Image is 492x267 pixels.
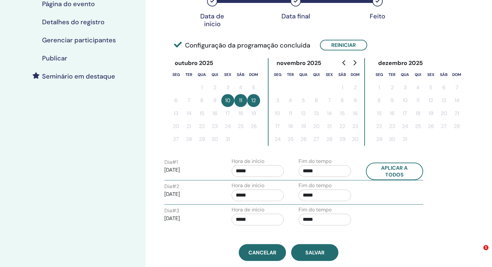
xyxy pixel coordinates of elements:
button: 15 [373,107,386,120]
button: 11 [284,107,297,120]
button: 10 [221,94,234,107]
button: 25 [234,120,247,133]
button: 25 [284,133,297,146]
button: 29 [195,133,208,146]
button: 26 [424,120,437,133]
label: Dia # 3 [164,207,179,215]
button: 18 [284,120,297,133]
button: 27 [169,133,182,146]
button: 22 [336,120,349,133]
button: 2 [208,81,221,94]
button: 16 [349,107,362,120]
button: 4 [284,94,297,107]
button: 24 [221,120,234,133]
button: 1 [373,81,386,94]
button: 1 [336,81,349,94]
th: segunda-feira [271,68,284,81]
button: 5 [424,81,437,94]
h4: Detalhes do registro [42,18,104,26]
button: 11 [234,94,247,107]
button: Aplicar a todos [366,163,423,180]
span: Salvar [305,249,324,256]
th: sexta-feira [221,68,234,81]
label: Fim do tempo [299,206,332,214]
button: 7 [182,94,195,107]
div: novembro 2025 [271,58,326,68]
button: Salvar [291,244,338,261]
label: Hora de início [232,157,264,165]
button: 23 [386,120,399,133]
th: domingo [349,68,362,81]
button: 12 [247,94,260,107]
button: 4 [234,81,247,94]
button: 11 [411,94,424,107]
button: 7 [450,81,463,94]
button: 7 [323,94,336,107]
button: 5 [247,81,260,94]
button: 23 [349,120,362,133]
button: Go to next month [349,56,360,69]
button: 30 [349,133,362,146]
span: Configuração da programação concluída [174,40,310,50]
th: quinta-feira [310,68,323,81]
button: 9 [386,94,399,107]
th: sexta-feira [323,68,336,81]
th: quinta-feira [208,68,221,81]
button: 20 [169,120,182,133]
button: 22 [373,120,386,133]
button: 15 [336,107,349,120]
button: 17 [221,107,234,120]
button: 30 [386,133,399,146]
button: 27 [437,120,450,133]
button: 1 [195,81,208,94]
button: 13 [310,107,323,120]
button: 12 [297,107,310,120]
button: 19 [247,107,260,120]
button: 16 [386,107,399,120]
button: 4 [411,81,424,94]
button: 30 [208,133,221,146]
div: Feito [361,12,394,20]
button: 6 [437,81,450,94]
label: Dia # 1 [164,158,178,166]
button: 17 [399,107,411,120]
button: 20 [310,120,323,133]
label: Fim do tempo [299,182,332,189]
th: segunda-feira [169,68,182,81]
label: Hora de início [232,206,264,214]
label: Hora de início [232,182,264,189]
button: 6 [169,94,182,107]
button: 14 [182,107,195,120]
button: 3 [271,94,284,107]
button: 31 [221,133,234,146]
button: 16 [208,107,221,120]
th: domingo [450,68,463,81]
div: Data final [279,12,312,20]
button: Reiniciar [320,40,367,50]
button: 14 [450,94,463,107]
span: 1 [483,245,488,250]
button: 15 [195,107,208,120]
th: quarta-feira [297,68,310,81]
h4: Publicar [42,54,67,62]
button: 14 [323,107,336,120]
button: Go to previous month [339,56,349,69]
button: 25 [411,120,424,133]
button: 13 [169,107,182,120]
th: terça-feira [386,68,399,81]
button: 2 [349,81,362,94]
th: sexta-feira [424,68,437,81]
div: dezembro 2025 [373,58,428,68]
th: quinta-feira [411,68,424,81]
button: 22 [195,120,208,133]
button: 26 [247,120,260,133]
th: terça-feira [182,68,195,81]
button: 9 [349,94,362,107]
h4: Gerenciar participantes [42,36,116,44]
button: 27 [310,133,323,146]
button: 5 [297,94,310,107]
button: 24 [399,120,411,133]
button: 29 [336,133,349,146]
button: 31 [399,133,411,146]
button: 24 [271,133,284,146]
